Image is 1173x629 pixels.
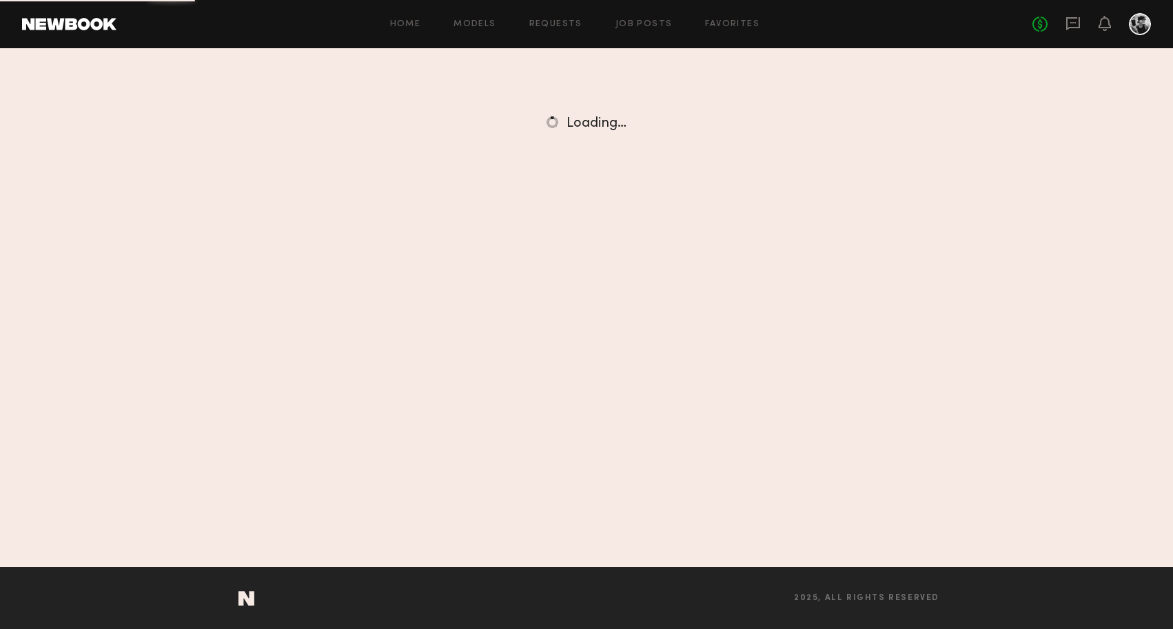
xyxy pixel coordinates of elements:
[529,20,582,29] a: Requests
[794,594,939,603] span: 2025, all rights reserved
[705,20,759,29] a: Favorites
[390,20,421,29] a: Home
[615,20,673,29] a: Job Posts
[567,117,626,130] span: Loading…
[453,20,496,29] a: Models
